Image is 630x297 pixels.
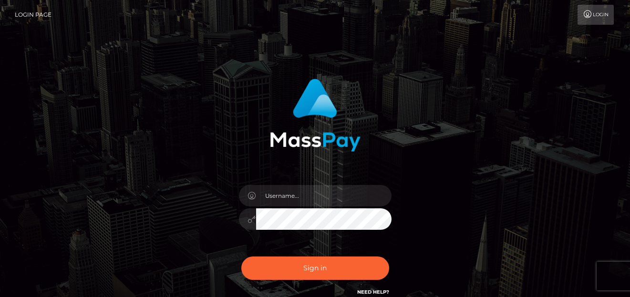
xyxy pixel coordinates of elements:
a: Login Page [15,5,52,25]
button: Sign in [241,256,389,280]
a: Need Help? [357,289,389,295]
img: MassPay Login [270,79,361,152]
a: Login [578,5,614,25]
input: Username... [256,185,392,206]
